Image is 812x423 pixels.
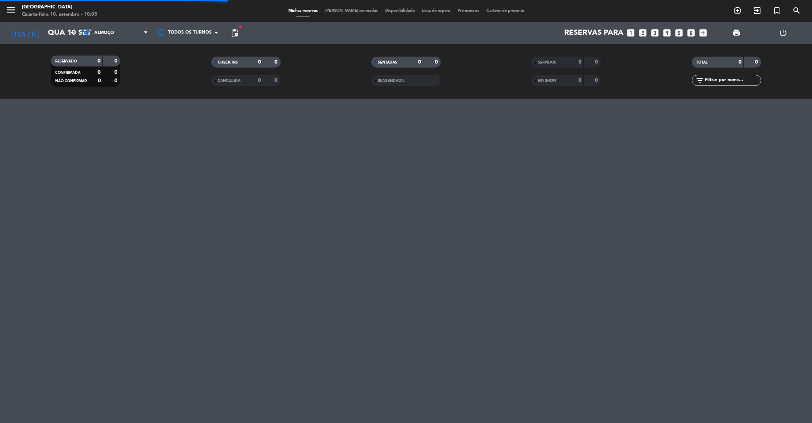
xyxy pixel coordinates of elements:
[732,28,741,37] span: print
[753,6,762,15] i: exit_to_app
[760,22,807,44] div: LOG OUT
[258,78,261,83] strong: 0
[483,9,528,13] span: Cartões de presente
[238,24,243,29] span: fiber_manual_record
[739,60,741,65] strong: 0
[98,78,101,83] strong: 0
[787,4,807,17] span: PESQUISA
[378,61,397,64] span: SENTADAS
[5,4,16,18] button: menu
[378,79,404,83] span: REAGENDADA
[418,60,421,65] strong: 0
[704,76,761,84] input: Filtrar por nome...
[755,60,759,65] strong: 0
[747,4,767,17] span: WALK IN
[418,9,454,13] span: Lista de espera
[98,58,100,64] strong: 0
[538,79,557,83] span: NO-SHOW
[22,4,97,11] div: [GEOGRAPHIC_DATA]
[696,61,707,64] span: TOTAL
[733,6,742,15] i: add_circle_outline
[382,9,418,13] span: Disponibilidade
[285,9,322,13] span: Minhas reservas
[218,61,238,64] span: CHECK INS
[626,28,635,38] i: looks_one
[218,79,240,83] span: CANCELADA
[68,28,77,37] i: arrow_drop_down
[792,6,801,15] i: search
[55,79,87,83] span: NÃO CONFIRMAR
[650,28,660,38] i: looks_3
[662,28,672,38] i: looks_4
[686,28,696,38] i: looks_6
[114,78,119,83] strong: 0
[258,60,261,65] strong: 0
[114,70,119,75] strong: 0
[5,4,16,15] i: menu
[578,78,581,83] strong: 0
[674,28,684,38] i: looks_5
[773,6,781,15] i: turned_in_not
[98,70,100,75] strong: 0
[274,78,279,83] strong: 0
[595,78,599,83] strong: 0
[454,9,483,13] span: Pré-acessos
[698,28,708,38] i: add_box
[595,60,599,65] strong: 0
[274,60,279,65] strong: 0
[638,28,648,38] i: looks_two
[94,30,114,35] span: Almoço
[322,9,382,13] span: [PERSON_NAME] semeadas
[435,60,439,65] strong: 0
[695,76,704,85] i: filter_list
[538,61,556,64] span: SERVIDOS
[779,28,788,37] i: power_settings_new
[22,11,97,18] div: Quarta-feira 10. setembro - 10:05
[114,58,119,64] strong: 0
[767,4,787,17] span: Reserva especial
[5,25,44,41] i: [DATE]
[55,71,80,75] span: CONFIRMADA
[230,28,239,37] span: pending_actions
[564,28,623,37] span: Reservas para
[728,4,747,17] span: RESERVAR MESA
[578,60,581,65] strong: 0
[55,60,77,63] span: RESERVADO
